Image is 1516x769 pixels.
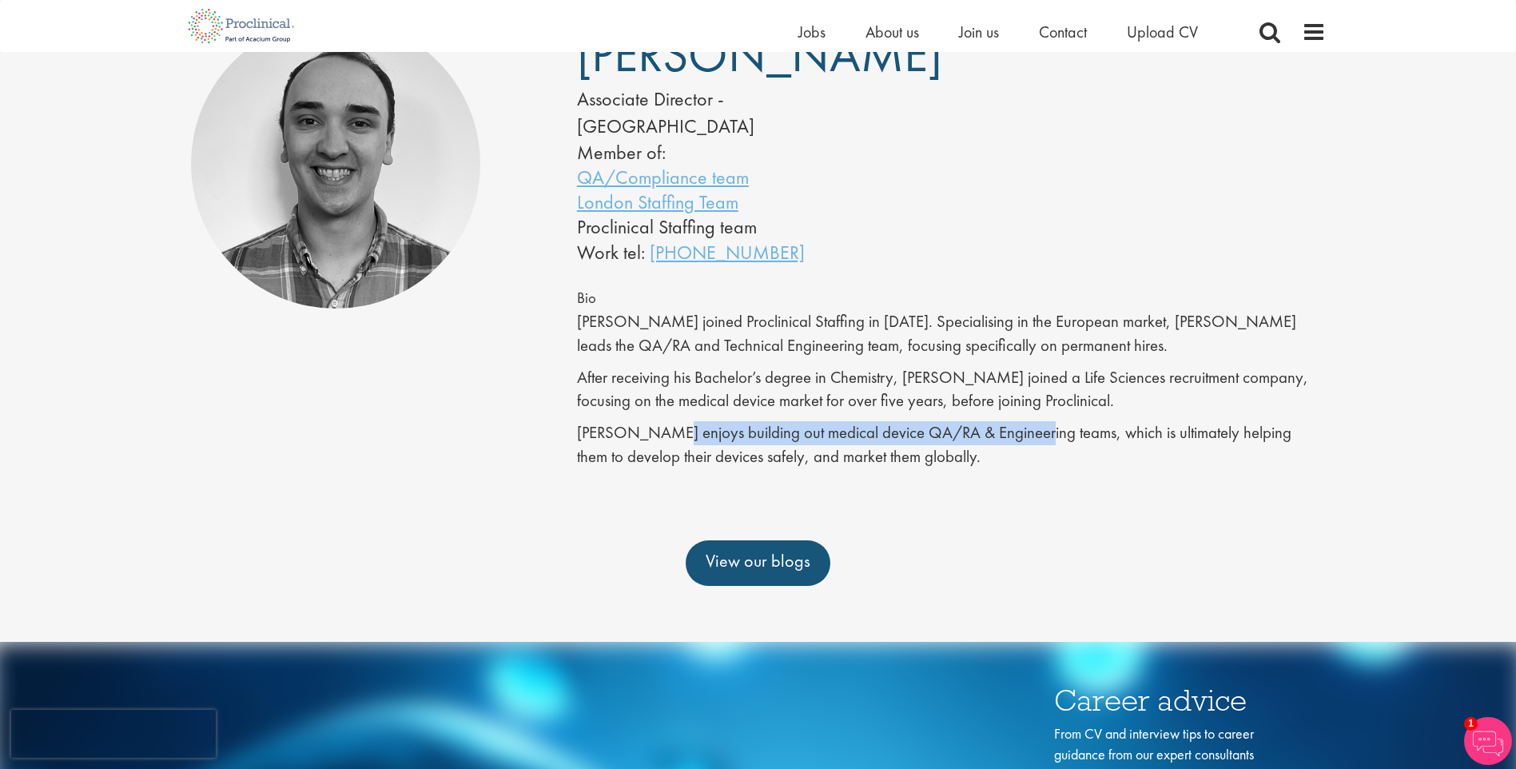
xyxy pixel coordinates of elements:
a: Upload CV [1127,22,1198,42]
iframe: reCAPTCHA [11,710,216,758]
p: After receiving his Bachelor’s degree in Chemistry, [PERSON_NAME] joined a Life Sciences recruitm... [577,366,1326,413]
a: View our blogs [686,540,830,585]
div: Associate Director - [GEOGRAPHIC_DATA] [577,86,903,141]
span: Work tel: [577,240,645,265]
p: [PERSON_NAME] joined Proclinical Staffing in [DATE]. Specialising in the European market, [PERSON... [577,310,1326,357]
a: Join us [959,22,999,42]
label: Member of: [577,140,666,165]
h3: Career advice [1054,685,1270,716]
span: 1 [1464,717,1478,731]
img: Nathan Berkley [191,19,481,309]
li: Proclinical Staffing team [577,214,903,239]
a: London Staffing Team [577,189,738,214]
p: [PERSON_NAME] enjoys building out medical device QA/RA & Engineering teams, which is ultimately h... [577,421,1326,468]
a: [PHONE_NUMBER] [650,240,805,265]
a: Contact [1039,22,1087,42]
span: [PERSON_NAME] [577,22,942,86]
img: Chatbot [1464,717,1512,765]
a: Jobs [798,22,826,42]
a: About us [865,22,919,42]
a: QA/Compliance team [577,165,749,189]
span: Bio [577,289,596,308]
